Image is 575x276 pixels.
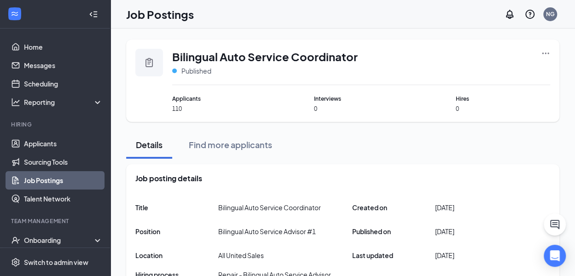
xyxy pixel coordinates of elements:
[135,203,218,212] span: Title
[524,9,535,20] svg: QuestionInfo
[24,190,103,208] a: Talent Network
[11,121,101,128] div: Hiring
[172,94,267,103] span: Applicants
[546,10,555,18] div: NG
[181,66,211,75] span: Published
[135,173,202,184] span: Job posting details
[456,94,550,103] span: Hires
[218,251,264,260] span: All United Sales
[352,203,435,212] span: Created on
[314,94,408,103] span: Interviews
[544,245,566,267] div: Open Intercom Messenger
[314,105,408,113] span: 0
[126,6,194,22] h1: Job Postings
[24,134,103,153] a: Applicants
[11,258,20,267] svg: Settings
[172,105,267,113] span: 110
[144,57,155,68] svg: Clipboard
[135,227,218,236] span: Position
[541,49,550,58] svg: Ellipses
[89,10,98,19] svg: Collapse
[218,203,321,212] span: Bilingual Auto Service Coordinator
[11,217,101,225] div: Team Management
[135,251,218,260] span: Location
[24,56,103,75] a: Messages
[11,98,20,107] svg: Analysis
[544,213,566,236] button: ChatActive
[10,9,19,18] svg: WorkstreamLogo
[218,227,316,236] div: Bilingual Auto Service Advisor #1
[24,153,103,171] a: Sourcing Tools
[24,171,103,190] a: Job Postings
[135,139,163,150] div: Details
[24,75,103,93] a: Scheduling
[172,49,358,64] span: Bilingual Auto Service Coordinator
[435,227,454,236] span: [DATE]
[435,251,454,260] span: [DATE]
[24,236,95,245] div: Onboarding
[549,219,560,230] svg: ChatActive
[24,258,88,267] div: Switch to admin view
[504,9,515,20] svg: Notifications
[11,236,20,245] svg: UserCheck
[24,38,103,56] a: Home
[435,203,454,212] span: [DATE]
[352,251,435,260] span: Last updated
[24,98,103,107] div: Reporting
[189,139,272,150] div: Find more applicants
[456,105,550,113] span: 0
[352,227,435,236] span: Published on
